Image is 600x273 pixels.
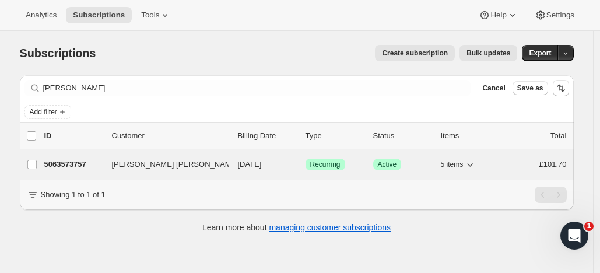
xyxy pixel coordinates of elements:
div: Type [306,130,364,142]
span: Tools [141,10,159,20]
p: Status [373,130,431,142]
p: Showing 1 to 1 of 1 [41,189,106,201]
span: [DATE] [238,160,262,169]
span: Active [378,160,397,169]
span: 1 [584,222,594,231]
button: Save as [513,81,548,95]
p: Total [550,130,566,142]
button: Help [472,7,525,23]
span: £101.70 [539,160,567,169]
input: Filter subscribers [43,80,471,96]
iframe: Intercom live chat [560,222,588,250]
button: Create subscription [375,45,455,61]
p: ID [44,130,103,142]
div: 5063573757[PERSON_NAME] [PERSON_NAME][DATE]SuccessRecurringSuccessActive5 items£101.70 [44,156,567,173]
button: Sort the results [553,80,569,96]
p: Customer [112,130,229,142]
span: 5 items [441,160,464,169]
button: Subscriptions [66,7,132,23]
button: Export [522,45,558,61]
span: Add filter [30,107,57,117]
span: Cancel [482,83,505,93]
p: 5063573757 [44,159,103,170]
button: Add filter [24,105,71,119]
nav: Pagination [535,187,567,203]
button: Cancel [478,81,510,95]
p: Billing Date [238,130,296,142]
p: Learn more about [202,222,391,233]
button: Bulk updates [459,45,517,61]
button: Tools [134,7,178,23]
a: managing customer subscriptions [269,223,391,232]
button: 5 items [441,156,476,173]
span: Settings [546,10,574,20]
span: Create subscription [382,48,448,58]
span: Bulk updates [466,48,510,58]
span: Analytics [26,10,57,20]
div: IDCustomerBilling DateTypeStatusItemsTotal [44,130,567,142]
span: Subscriptions [73,10,125,20]
span: Help [490,10,506,20]
span: Subscriptions [20,47,96,60]
div: Items [441,130,499,142]
span: [PERSON_NAME] [PERSON_NAME] [112,159,238,170]
span: Recurring [310,160,341,169]
span: Export [529,48,551,58]
button: Settings [528,7,581,23]
button: [PERSON_NAME] [PERSON_NAME] [105,155,222,174]
span: Save as [517,83,543,93]
button: Analytics [19,7,64,23]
